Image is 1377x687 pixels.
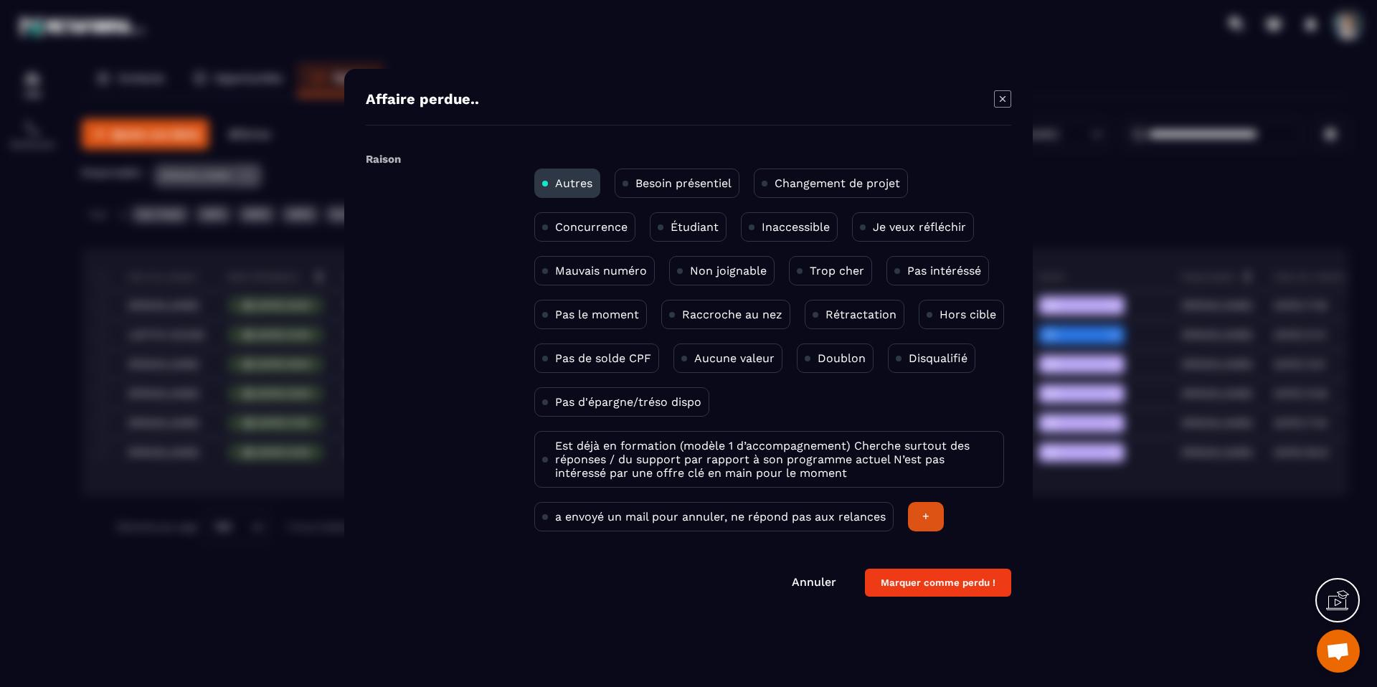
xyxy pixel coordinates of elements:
[792,575,836,589] a: Annuler
[940,308,996,321] p: Hors cible
[1317,630,1360,673] div: Ouvrir le chat
[775,176,900,190] p: Changement de projet
[873,220,966,234] p: Je veux réfléchir
[366,90,479,110] h4: Affaire perdue..
[825,308,896,321] p: Rétractation
[555,439,996,480] p: Est déjà en formation (modèle 1 d’accompagnement) Cherche surtout des réponses / du support par r...
[810,264,864,278] p: Trop cher
[555,308,639,321] p: Pas le moment
[366,153,401,166] label: Raison
[908,502,944,531] div: +
[555,351,651,365] p: Pas de solde CPF
[555,220,628,234] p: Concurrence
[635,176,732,190] p: Besoin présentiel
[555,395,701,409] p: Pas d'épargne/tréso dispo
[555,264,647,278] p: Mauvais numéro
[907,264,981,278] p: Pas intéréssé
[762,220,830,234] p: Inaccessible
[555,176,592,190] p: Autres
[690,264,767,278] p: Non joignable
[909,351,967,365] p: Disqualifié
[555,510,886,523] p: a envoyé un mail pour annuler, ne répond pas aux relances
[694,351,775,365] p: Aucune valeur
[671,220,719,234] p: Étudiant
[865,569,1011,597] button: Marquer comme perdu !
[682,308,782,321] p: Raccroche au nez
[818,351,866,365] p: Doublon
